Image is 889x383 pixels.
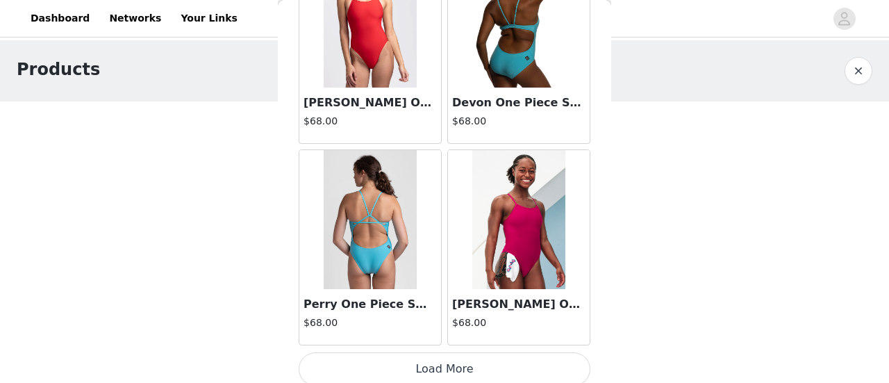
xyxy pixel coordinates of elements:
a: Networks [101,3,169,34]
img: Perry One Piece Swimsuit - Hawaii Blue [324,150,416,289]
img: Brandon One Piece Swimsuit - Dragon Fruit [472,150,565,289]
h3: [PERSON_NAME] One Piece Swimsuit - Dragon Fruit [452,296,585,313]
h3: [PERSON_NAME] One Piece Swimsuit - Red [304,95,437,111]
h4: $68.00 [452,316,585,330]
a: Your Links [172,3,246,34]
div: avatar [838,8,851,30]
h4: $68.00 [452,114,585,129]
h3: Perry One Piece Swimsuit - [US_STATE] Blue [304,296,437,313]
a: Dashboard [22,3,98,34]
h4: $68.00 [304,114,437,129]
h1: Products [17,57,100,82]
h4: $68.00 [304,316,437,330]
h3: Devon One Piece Swimsuit - [US_STATE] Blue [452,95,585,111]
